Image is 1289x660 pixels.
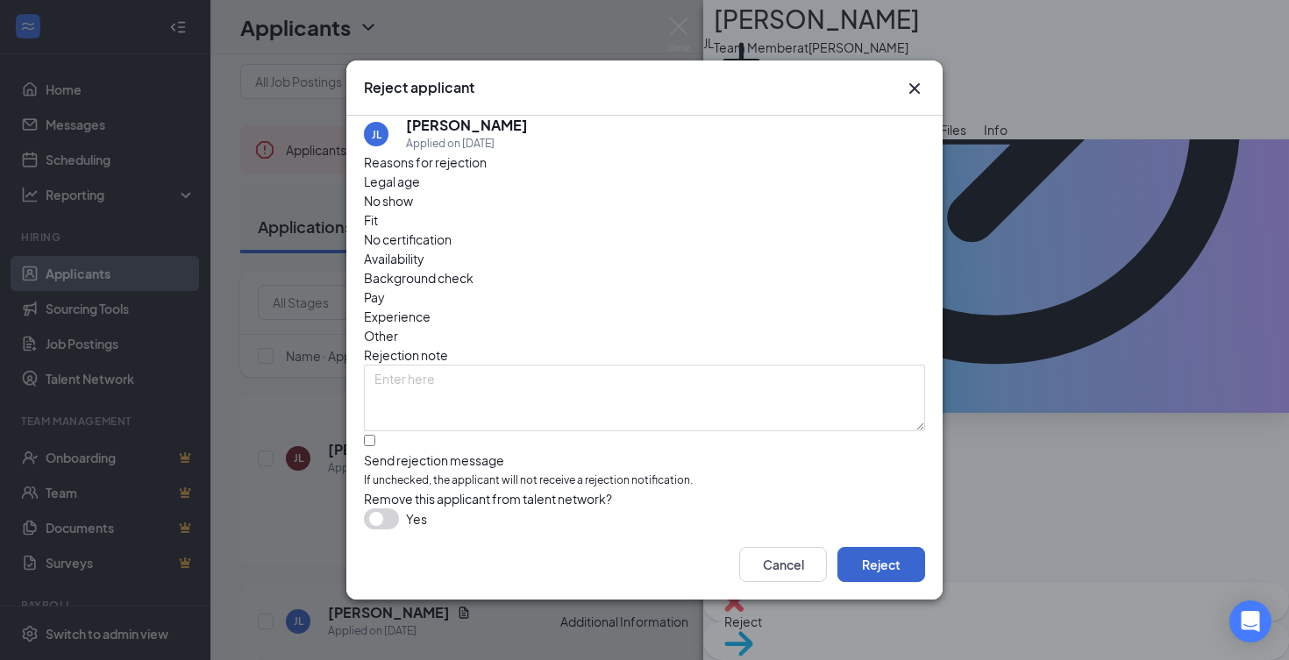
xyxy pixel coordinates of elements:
[364,287,385,307] span: Pay
[364,451,925,469] div: Send rejection message
[406,116,528,135] h5: [PERSON_NAME]
[364,172,420,191] span: Legal age
[904,78,925,99] svg: Cross
[364,191,413,210] span: No show
[372,127,381,142] div: JL
[739,547,827,582] button: Cancel
[364,347,448,363] span: Rejection note
[364,472,925,489] span: If unchecked, the applicant will not receive a rejection notification.
[364,326,398,345] span: Other
[406,135,528,153] div: Applied on [DATE]
[364,249,424,268] span: Availability
[406,508,427,529] span: Yes
[364,230,452,249] span: No certification
[364,268,474,287] span: Background check
[1229,600,1271,642] div: Open Intercom Messenger
[364,491,612,507] span: Remove this applicant from talent network?
[364,435,375,446] input: Send rejection messageIf unchecked, the applicant will not receive a rejection notification.
[837,547,925,582] button: Reject
[904,78,925,99] button: Close
[364,307,431,326] span: Experience
[364,154,487,170] span: Reasons for rejection
[364,78,474,97] h3: Reject applicant
[364,210,378,230] span: Fit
